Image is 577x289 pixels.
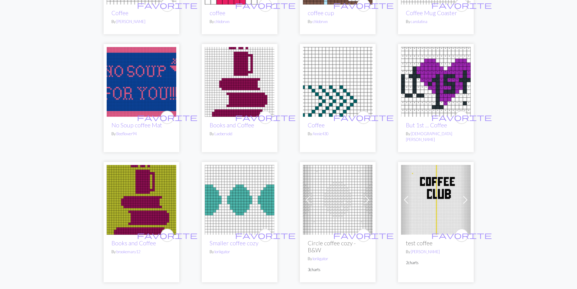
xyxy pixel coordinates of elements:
[161,111,174,124] button: favourite
[401,78,471,84] a: But 1st ... Coffee
[235,230,296,240] span: favorite
[411,249,440,254] a: [PERSON_NAME]
[303,47,373,117] img: Coffee
[235,113,296,122] span: favorite
[308,131,368,137] p: By
[303,196,373,202] a: Circle coffee cozy - B&W
[137,0,197,10] span: favorite
[406,131,452,142] a: [DEMOGRAPHIC_DATA][PERSON_NAME]
[161,229,174,242] button: favourite
[205,78,274,84] a: Books and Coffee
[308,9,334,16] a: coffee cup
[431,230,492,240] span: favorite
[401,165,471,235] img: test coffee
[303,165,373,235] img: Circle coffee cozy - B&W
[210,122,254,129] a: Books and Coffee
[116,249,140,254] a: brookemary12
[431,229,492,241] i: favourite
[137,113,197,122] span: favorite
[333,0,394,10] span: favorite
[111,249,171,255] p: By
[431,113,492,122] span: favorite
[111,122,162,129] a: No Soup coffee Mat
[235,229,296,241] i: favourite
[235,0,296,10] span: favorite
[308,122,325,129] a: Coffee
[205,165,274,235] img: Smaller coffee cozy
[137,229,197,241] i: favourite
[308,267,368,273] p: 3 charts
[333,111,394,123] i: favourite
[107,47,176,117] img: No Soup coffee Mat
[406,131,466,143] p: By
[235,111,296,123] i: favourite
[107,78,176,84] a: No Soup coffee Mat
[411,19,427,24] a: carolatina
[406,19,466,25] p: By
[313,256,328,261] a: lorikgator
[111,240,156,247] a: Books and Coffee
[401,47,471,117] img: But 1st ... Coffee
[303,78,373,84] a: Coffee
[431,0,492,10] span: favorite
[259,111,272,124] button: favourite
[116,19,145,24] a: [PERSON_NAME]
[455,111,468,124] button: favourite
[455,229,468,242] button: favourite
[308,256,368,262] p: By
[107,165,176,235] img: Books and Coffee
[137,111,197,123] i: favourite
[210,249,270,255] p: By
[205,196,274,202] a: Smaller coffee cozy
[107,196,176,202] a: Books and Coffee
[210,240,258,247] a: Smaller coffee cozy
[357,111,370,124] button: favourite
[137,230,197,240] span: favorite
[111,19,171,25] p: By
[259,229,272,242] button: favourite
[406,122,447,129] a: But 1st ... Coffee
[357,229,370,242] button: favourite
[116,131,137,136] a: Beeflower94
[111,131,171,137] p: By
[406,260,466,266] p: 2 charts
[214,131,232,136] a: Laebersold
[333,113,394,122] span: favorite
[313,19,328,24] a: chlobrwn
[111,9,128,16] a: Coffee
[308,19,368,25] p: By
[401,196,471,202] a: test coffee
[406,9,457,16] a: Coffee Mug Coaster
[214,19,230,24] a: chlobrwn
[333,229,394,241] i: favourite
[406,240,466,247] h2: test coffee
[308,240,368,254] h2: Circle coffee cozy - B&W
[205,47,274,117] img: Books and Coffee
[333,230,394,240] span: favorite
[431,111,492,123] i: favourite
[313,131,328,136] a: Annie430
[214,249,230,254] a: lorikgator
[210,9,225,16] a: coffee
[210,19,270,25] p: By
[406,249,466,255] p: By
[210,131,270,137] p: By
